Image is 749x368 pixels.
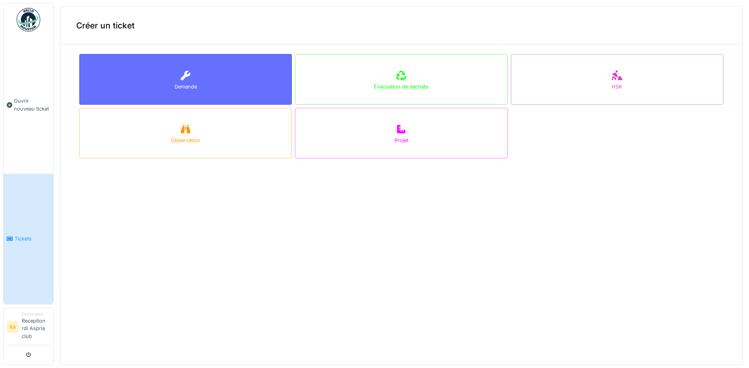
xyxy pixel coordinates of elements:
[612,83,622,90] div: HSK
[7,311,50,345] a: RA DemandeurReception rdi Aspria club
[374,83,428,90] div: Évacuation de déchets
[175,83,197,90] div: Demande
[14,97,50,112] span: Ouvrir nouveau ticket
[4,174,53,304] a: Tickets
[22,311,50,317] div: Demandeur
[17,8,40,32] img: Badge_color-CXgf-gQk.svg
[7,321,19,333] li: RA
[171,137,200,144] div: Observation
[394,137,408,144] div: Projet
[15,235,50,242] span: Tickets
[60,7,742,45] div: Créer un ticket
[22,311,50,343] li: Reception rdi Aspria club
[4,36,53,174] a: Ouvrir nouveau ticket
